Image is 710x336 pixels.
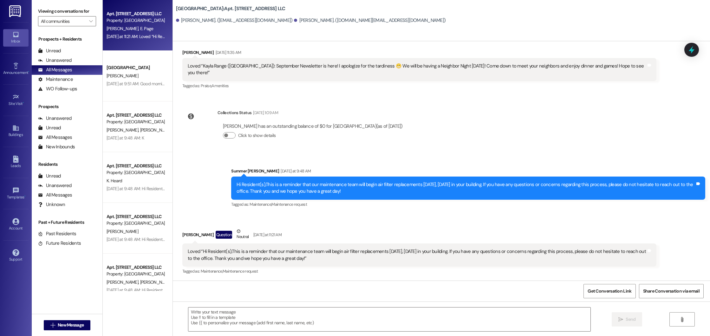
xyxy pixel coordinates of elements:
[3,92,29,109] a: Site Visit •
[38,192,72,198] div: All Messages
[626,316,635,323] span: Send
[38,173,61,179] div: Unread
[140,279,172,285] span: [PERSON_NAME]
[279,168,311,174] div: [DATE] at 9:48 AM
[182,267,656,276] div: Tagged as:
[250,202,271,207] span: Maintenance ,
[201,83,212,88] span: Praise ,
[223,123,403,130] div: [PERSON_NAME] has an outstanding balance of $0 for [GEOGRAPHIC_DATA] (as of [DATE])
[41,16,86,26] input: All communities
[271,202,307,207] span: Maintenance request
[107,279,140,285] span: [PERSON_NAME]
[176,5,285,12] b: [GEOGRAPHIC_DATA]: Apt. [STREET_ADDRESS] LLC
[107,271,165,277] div: Property: [GEOGRAPHIC_DATA]
[140,127,172,133] span: [PERSON_NAME]
[218,109,251,116] div: Collections Status
[107,229,138,234] span: [PERSON_NAME]
[182,81,656,90] div: Tagged as:
[212,83,229,88] span: Amenities
[32,103,102,110] div: Prospects
[107,119,165,125] div: Property: [GEOGRAPHIC_DATA]
[618,317,623,322] i: 
[38,6,96,16] label: Viewing conversations for
[38,182,72,189] div: Unanswered
[9,5,22,17] img: ResiDesk Logo
[237,181,695,195] div: Hi Resident(s),This is a reminder that our maintenance team will begin air filter replacements [D...
[3,185,29,202] a: Templates •
[32,219,102,226] div: Past + Future Residents
[3,216,29,233] a: Account
[28,69,29,74] span: •
[188,248,646,262] div: Loved “Hi Resident(s),This is a reminder that our maintenance team will begin air filter replacem...
[639,284,704,298] button: Share Conversation via email
[680,317,684,322] i: 
[588,288,631,294] span: Get Conversation Link
[107,26,140,31] span: [PERSON_NAME]
[107,169,165,176] div: Property: [GEOGRAPHIC_DATA]
[44,320,91,330] button: New Message
[182,228,656,243] div: [PERSON_NAME]
[294,17,446,24] div: [PERSON_NAME]. ([DOMAIN_NAME][EMAIL_ADDRESS][DOMAIN_NAME])
[38,201,65,208] div: Unknown
[216,231,232,239] div: Question
[107,17,165,24] div: Property: [GEOGRAPHIC_DATA]
[24,194,25,198] span: •
[231,200,705,209] div: Tagged as:
[3,29,29,46] a: Inbox
[38,115,72,122] div: Unanswered
[214,49,241,56] div: [DATE] 11:35 AM
[188,63,646,76] div: Loved “Kayla Range ([GEOGRAPHIC_DATA]): September Newsletter is here! I apologize for the tardine...
[182,49,656,58] div: [PERSON_NAME]
[38,67,72,73] div: All Messages
[140,26,153,31] span: E. Page
[32,36,102,42] div: Prospects + Residents
[38,230,76,237] div: Past Residents
[643,288,700,294] span: Share Conversation via email
[107,34,668,39] div: [DATE] at 11:21 AM: Loved “Hi Resident(s),This is a reminder that our maintenance team will begin...
[107,287,655,293] div: [DATE] at 9:48 AM: Hi Resident(s),This is a reminder that our maintenance team will begin air fil...
[38,125,61,131] div: Unread
[251,109,278,116] div: [DATE] 1:09 AM
[252,231,282,238] div: [DATE] at 11:21 AM
[38,144,75,150] div: New Inbounds
[107,163,165,169] div: Apt. [STREET_ADDRESS] LLC
[38,134,72,141] div: All Messages
[3,123,29,140] a: Buildings
[176,17,293,24] div: [PERSON_NAME]. ([EMAIL_ADDRESS][DOMAIN_NAME])
[107,186,655,191] div: [DATE] at 9:48 AM: Hi Resident(s),This is a reminder that our maintenance team will begin air fil...
[3,154,29,171] a: Leads
[89,19,93,24] i: 
[3,247,29,264] a: Support
[107,236,655,242] div: [DATE] at 9:48 AM: Hi Resident(s),This is a reminder that our maintenance team will begin air fil...
[107,213,165,220] div: Apt. [STREET_ADDRESS] LLC
[231,168,705,177] div: Summer [PERSON_NAME]
[107,264,165,271] div: Apt. [STREET_ADDRESS] LLC
[38,86,77,92] div: WO Follow-ups
[238,132,276,139] label: Click to show details
[23,100,24,105] span: •
[38,57,72,64] div: Unanswered
[107,64,165,71] div: [GEOGRAPHIC_DATA]
[235,228,250,241] div: Neutral
[38,240,81,247] div: Future Residents
[612,312,642,326] button: Send
[583,284,635,298] button: Get Conversation Link
[223,268,258,274] span: Maintenance request
[107,10,165,17] div: Apt. [STREET_ADDRESS] LLC
[107,135,144,141] div: [DATE] at 9:48 AM: K
[107,178,122,184] span: K. Heard
[107,220,165,227] div: Property: [GEOGRAPHIC_DATA]
[107,112,165,119] div: Apt. [STREET_ADDRESS] LLC
[32,161,102,168] div: Residents
[201,268,223,274] span: Maintenance ,
[107,127,140,133] span: [PERSON_NAME]
[38,48,61,54] div: Unread
[38,76,73,83] div: Maintenance
[58,322,84,328] span: New Message
[50,323,55,328] i: 
[107,73,138,79] span: [PERSON_NAME]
